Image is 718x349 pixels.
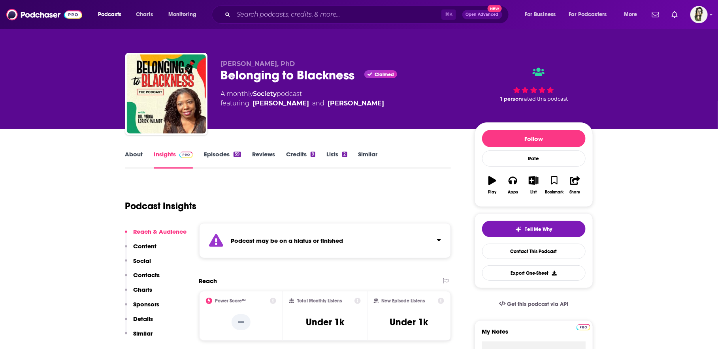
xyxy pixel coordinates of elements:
[545,190,563,195] div: Bookmark
[313,99,325,108] span: and
[232,314,251,330] p: --
[204,150,241,169] a: Episodes59
[127,54,206,133] img: Belonging to Blackness
[326,150,347,169] a: Lists2
[6,7,82,22] img: Podchaser - Follow, Share and Rate Podcasts
[311,152,315,157] div: 9
[125,330,153,344] button: Similar
[134,228,187,235] p: Reach & Audience
[306,316,344,328] h3: Under 1k
[252,150,275,169] a: Reviews
[690,6,708,23] img: User Profile
[382,298,425,304] h2: New Episode Listens
[507,301,568,308] span: Get this podcast via API
[134,242,157,250] p: Content
[125,242,157,257] button: Content
[525,9,556,20] span: For Business
[624,9,637,20] span: More
[375,73,394,77] span: Claimed
[234,152,241,157] div: 59
[125,271,160,286] button: Contacts
[221,60,295,68] span: [PERSON_NAME], PhD
[125,228,187,242] button: Reach & Audience
[570,190,580,195] div: Share
[501,96,522,102] span: 1 person
[134,300,160,308] p: Sponsors
[669,8,681,21] a: Show notifications dropdown
[215,298,246,304] h2: Power Score™
[328,99,384,108] a: Dr. Yndia Lorick-Wilmot
[508,190,518,195] div: Apps
[503,171,523,199] button: Apps
[493,295,575,314] a: Get this podcast via API
[342,152,347,157] div: 2
[515,226,522,233] img: tell me why sparkle
[163,8,207,21] button: open menu
[253,99,309,108] a: Dr. Yndia Lorick-Wilmot
[286,150,315,169] a: Credits9
[525,226,552,233] span: Tell Me Why
[523,171,544,199] button: List
[466,13,499,17] span: Open Advanced
[531,190,537,195] div: List
[98,9,121,20] span: Podcasts
[131,8,158,21] a: Charts
[488,5,502,12] span: New
[92,8,132,21] button: open menu
[482,244,586,259] a: Contact This Podcast
[488,190,496,195] div: Play
[125,286,153,300] button: Charts
[231,237,343,244] strong: Podcast may be on a hiatus or finished
[577,324,590,330] img: Podchaser Pro
[125,200,197,212] h1: Podcast Insights
[649,8,662,21] a: Show notifications dropdown
[134,330,153,337] p: Similar
[577,323,590,330] a: Pro website
[125,315,153,330] button: Details
[125,257,151,272] button: Social
[125,300,160,315] button: Sponsors
[199,277,217,285] h2: Reach
[136,9,153,20] span: Charts
[482,265,586,281] button: Export One-Sheet
[482,221,586,237] button: tell me why sparkleTell Me Why
[125,150,143,169] a: About
[219,6,516,24] div: Search podcasts, credits, & more...
[564,8,618,21] button: open menu
[390,316,428,328] h3: Under 1k
[544,171,565,199] button: Bookmark
[441,9,456,20] span: ⌘ K
[358,150,378,169] a: Similar
[297,298,342,304] h2: Total Monthly Listens
[199,223,451,258] section: Click to expand status details
[134,271,160,279] p: Contacts
[462,10,502,19] button: Open AdvancedNew
[134,257,151,265] p: Social
[519,8,566,21] button: open menu
[522,96,568,102] span: rated this podcast
[154,150,193,169] a: InsightsPodchaser Pro
[482,130,586,147] button: Follow
[221,89,384,108] div: A monthly podcast
[690,6,708,23] button: Show profile menu
[253,90,277,98] a: Society
[690,6,708,23] span: Logged in as poppyhat
[475,60,593,109] div: 1 personrated this podcast
[168,9,196,20] span: Monitoring
[134,315,153,323] p: Details
[565,171,585,199] button: Share
[221,99,384,108] span: featuring
[179,152,193,158] img: Podchaser Pro
[234,8,441,21] input: Search podcasts, credits, & more...
[618,8,647,21] button: open menu
[482,328,586,341] label: My Notes
[134,286,153,293] p: Charts
[569,9,607,20] span: For Podcasters
[482,150,586,167] div: Rate
[482,171,503,199] button: Play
